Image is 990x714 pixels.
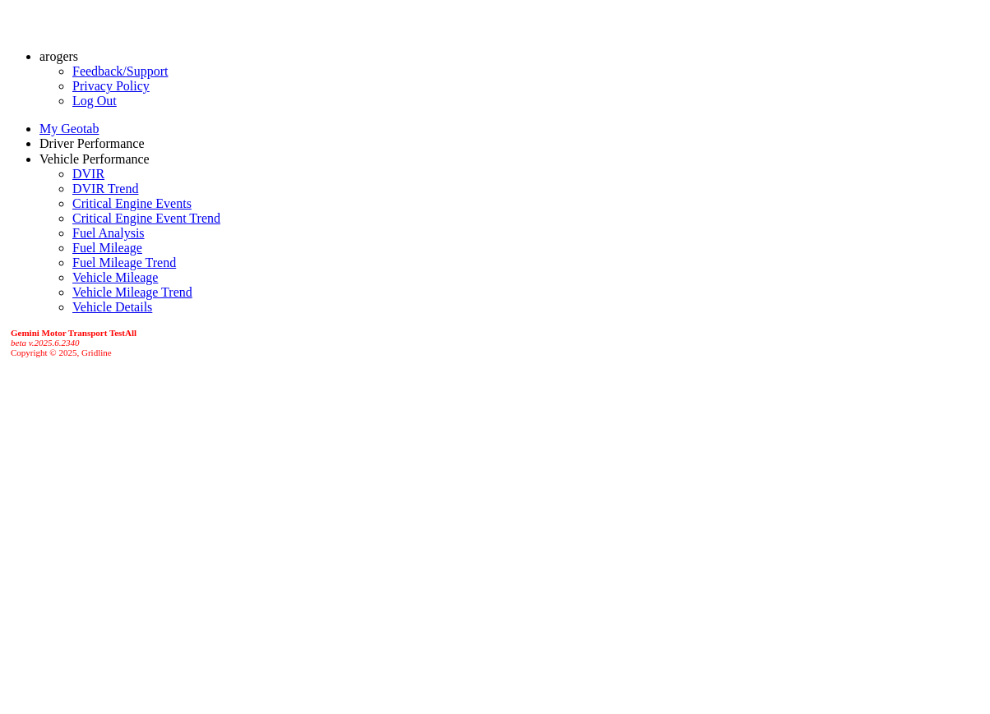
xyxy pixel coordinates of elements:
a: DVIR Trend [72,182,138,196]
b: Gemini Motor Transport TestAll [11,328,136,338]
a: Fuel Mileage Trend [72,256,176,269]
a: Log Out [72,94,117,108]
a: Vehicle Mileage Trend [72,285,192,299]
a: Fuel Mileage [72,241,142,255]
a: Privacy Policy [72,79,150,93]
a: Driver Performance [39,136,145,150]
a: Fuel Analysis [72,226,145,240]
a: Critical Engine Event Trend [72,211,220,225]
a: Critical Engine Events [72,196,192,210]
div: Copyright © 2025, Gridline [11,328,983,357]
a: arogers [39,49,78,63]
i: beta v.2025.6.2340 [11,338,80,348]
a: My Geotab [39,122,99,136]
a: Vehicle Mileage [72,270,158,284]
a: Dashboard [72,151,129,165]
a: Feedback/Support [72,64,168,78]
a: Vehicle Performance [39,152,150,166]
a: DVIR [72,167,104,181]
a: Vehicle Details [72,300,152,314]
